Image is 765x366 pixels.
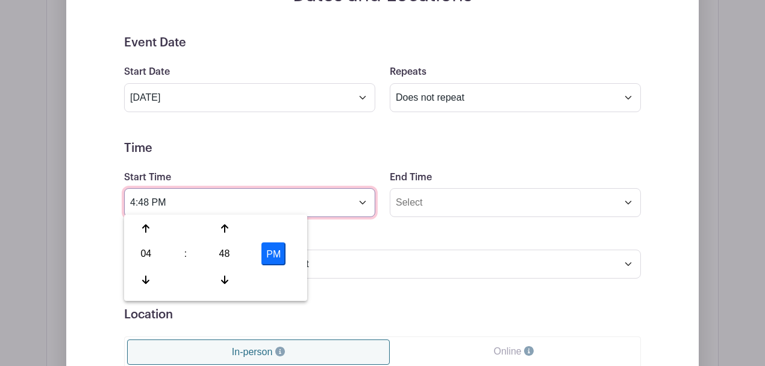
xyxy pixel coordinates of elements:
[124,36,641,50] h5: Event Date
[127,339,390,365] a: In-person
[124,308,641,322] h5: Location
[126,242,166,265] div: Pick Hour
[390,172,432,183] label: End Time
[390,339,638,364] a: Online
[205,268,244,291] div: Decrement Minute
[261,242,286,265] button: PM
[205,242,244,265] div: Pick Minute
[124,188,375,217] input: Select
[170,242,202,265] div: :
[124,172,171,183] label: Start Time
[390,66,426,78] label: Repeats
[124,83,375,112] input: Select
[124,141,641,156] h5: Time
[205,217,244,240] div: Increment Minute
[124,66,170,78] label: Start Date
[126,217,166,240] div: Increment Hour
[126,268,166,291] div: Decrement Hour
[390,188,641,217] input: Select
